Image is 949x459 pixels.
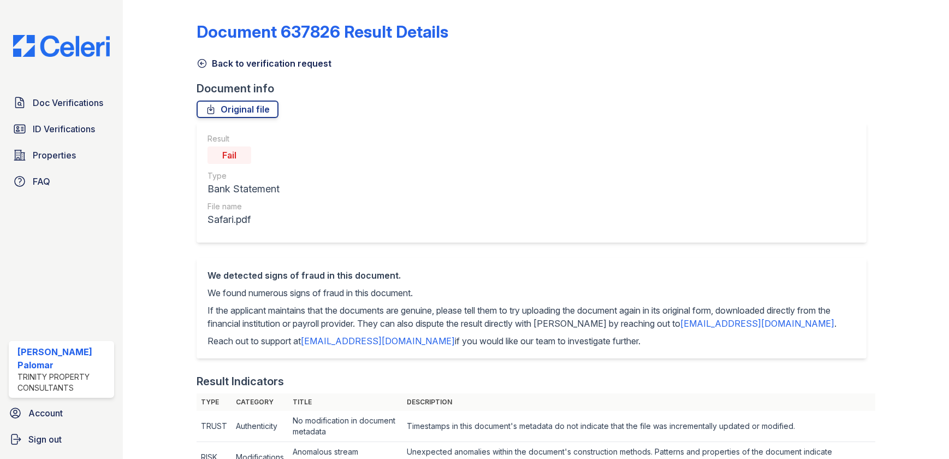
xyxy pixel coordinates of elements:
[402,411,875,442] td: Timestamps in this document's metadata do not indicate that the file was incrementally updated or...
[207,212,280,227] div: Safari.pdf
[207,334,855,348] p: Reach out to support at if you would like our team to investigate further.
[9,92,114,114] a: Doc Verifications
[33,96,103,109] span: Doc Verifications
[4,402,118,424] a: Account
[834,318,837,329] span: .
[232,411,288,442] td: Authenticity
[33,122,95,136] span: ID Verifications
[17,372,110,393] div: Trinity Property Consultants
[207,304,855,330] p: If the applicant maintains that the documents are genuine, please tell them to try uploading the ...
[197,101,278,118] a: Original file
[207,146,251,164] div: Fail
[17,345,110,372] div: [PERSON_NAME] Palomar
[207,133,280,144] div: Result
[232,393,288,411] th: Category
[28,407,63,420] span: Account
[301,336,455,346] a: [EMAIL_ADDRESS][DOMAIN_NAME]
[680,318,834,329] a: [EMAIL_ADDRESS][DOMAIN_NAME]
[9,118,114,140] a: ID Verifications
[207,170,280,181] div: Type
[9,144,114,166] a: Properties
[197,411,232,442] td: TRUST
[9,170,114,192] a: FAQ
[33,149,76,162] span: Properties
[402,393,875,411] th: Description
[33,175,50,188] span: FAQ
[288,411,402,442] td: No modification in document metadata
[4,428,118,450] a: Sign out
[207,181,280,197] div: Bank Statement
[28,433,62,446] span: Sign out
[288,393,402,411] th: Title
[207,201,280,212] div: File name
[197,22,448,42] a: Document 637826 Result Details
[207,286,855,299] p: We found numerous signs of fraud in this document.
[197,57,331,70] a: Back to verification request
[197,393,232,411] th: Type
[207,269,855,282] div: We detected signs of fraud in this document.
[197,374,284,389] div: Result Indicators
[197,81,875,96] div: Document info
[4,35,118,57] img: CE_Logo_Blue-a8612792a0a2168367f1c8372b55b34899dd931a85d93a1a3d3e32e68fde9ad4.png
